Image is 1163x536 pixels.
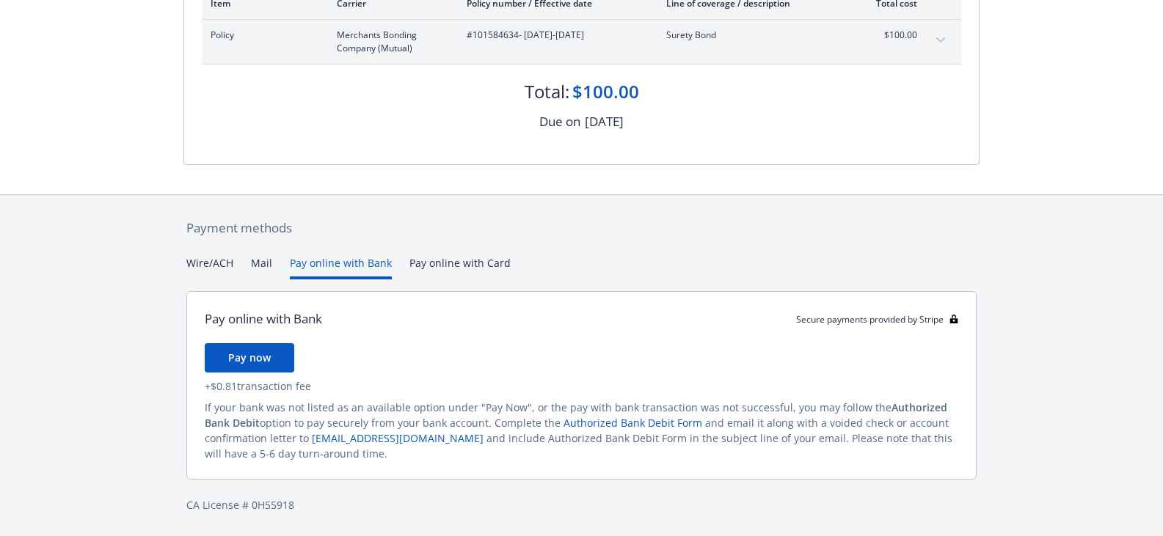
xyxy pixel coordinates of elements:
div: + $0.81 transaction fee [205,378,958,394]
button: Pay online with Bank [290,255,392,279]
div: CA License # 0H55918 [186,497,977,513]
span: Authorized Bank Debit [205,400,947,430]
a: [EMAIL_ADDRESS][DOMAIN_NAME] [312,431,484,445]
span: Merchants Bonding Company (Mutual) [337,29,443,55]
span: Policy [211,29,313,42]
div: Secure payments provided by Stripe [796,313,958,326]
button: Wire/ACH [186,255,233,279]
span: Surety Bond [666,29,839,42]
div: $100.00 [572,79,639,104]
div: Total: [525,79,569,104]
div: If your bank was not listed as an available option under "Pay Now", or the pay with bank transact... [205,400,958,461]
div: Pay online with Bank [205,309,322,328]
span: #101584634 - [DATE]-[DATE] [467,29,643,42]
button: expand content [929,29,952,52]
div: Due on [539,112,580,131]
a: Authorized Bank Debit Form [564,416,702,430]
div: Payment methods [186,219,977,238]
div: PolicyMerchants Bonding Company (Mutual)#101584634- [DATE]-[DATE]Surety Bond$100.00expand content [202,20,961,64]
div: [DATE] [585,112,624,131]
span: $100.00 [862,29,917,42]
span: Pay now [228,350,271,364]
button: Mail [251,255,272,279]
button: Pay online with Card [409,255,511,279]
button: Pay now [205,343,294,372]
